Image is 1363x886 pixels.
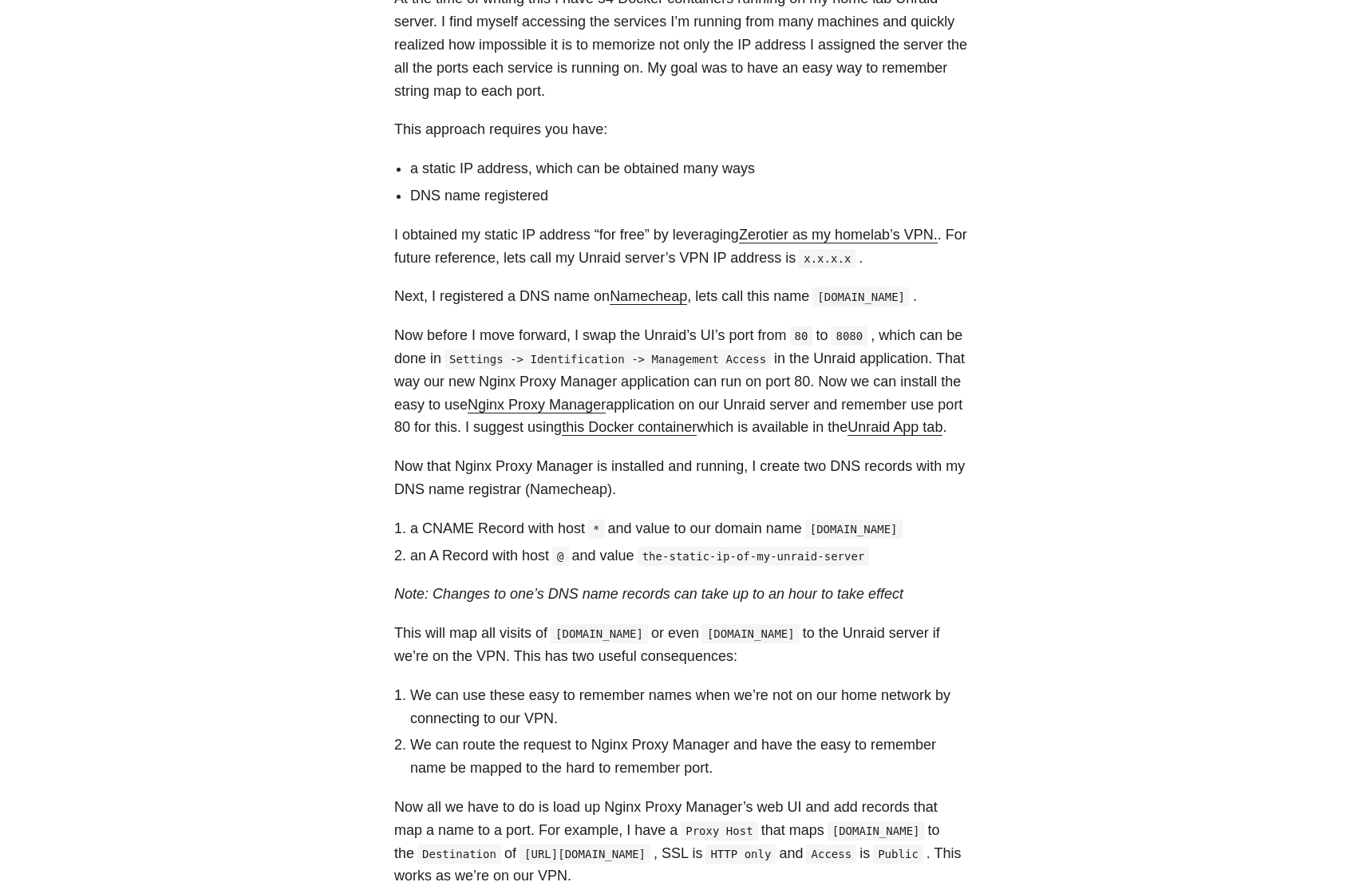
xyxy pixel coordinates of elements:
[847,419,942,435] a: Unraid App tab
[394,622,969,668] p: This will map all visits of or even to the Unraid server if we’re on the VPN. This has two useful...
[812,287,910,307] code: [DOMAIN_NAME]
[873,844,923,864] code: Public
[394,455,969,501] p: Now that Nginx Proxy Manager is installed and running, I create two DNS records with my DNS name ...
[417,844,501,864] code: Destination
[410,544,969,568] li: an A Record with host and value
[468,397,606,413] a: Nginx Proxy Manager
[739,227,938,243] a: Zerotier as my homelab’s VPN.
[410,684,969,730] li: We can use these easy to remember names when we’re not on our home network by connecting to our VPN.
[790,326,813,346] code: 80
[828,821,925,841] code: [DOMAIN_NAME]
[444,350,771,369] code: Settings -> Identification -> Management Access
[394,586,903,602] em: Note: Changes to one’s DNS name records can take up to an hour to take effect
[831,326,867,346] code: 8080
[805,520,903,539] code: [DOMAIN_NAME]
[610,288,687,304] a: Namecheap
[394,223,969,270] p: I obtained my static IP address “for free” by leveraging . For future reference, lets call my Unr...
[705,844,776,864] code: HTTP only
[410,517,969,540] li: a CNAME Record with host and value to our domain name
[638,547,870,566] code: the-static-ip-of-my-unraid-server
[681,821,757,841] code: Proxy Host
[799,249,855,268] code: x.x.x.x
[702,624,800,643] code: [DOMAIN_NAME]
[410,734,969,780] li: We can route the request to Nginx Proxy Manager and have the easy to remember name be mapped to t...
[410,157,969,180] li: a static IP address, which can be obtained many ways
[410,184,969,208] li: DNS name registered
[394,118,969,141] p: This approach requires you have:
[394,324,969,439] p: Now before I move forward, I swap the Unraid’s UI’s port from to , which can be done in in the Un...
[562,419,697,435] a: this Docker container
[520,844,650,864] code: [URL][DOMAIN_NAME]
[806,844,856,864] code: Access
[551,624,648,643] code: [DOMAIN_NAME]
[552,547,568,566] code: @
[394,285,969,308] p: Next, I registered a DNS name on , lets call this name .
